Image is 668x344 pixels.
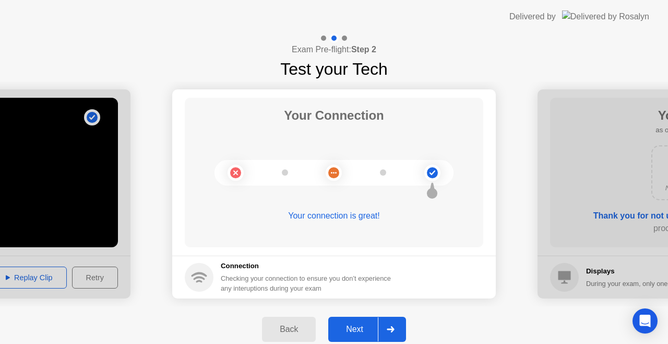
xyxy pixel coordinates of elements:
div: Back [265,325,313,334]
button: Back [262,317,316,342]
button: Next [328,317,406,342]
b: Step 2 [351,45,376,54]
div: Your connection is great! [185,210,483,222]
div: Delivered by [509,10,556,23]
h5: Connection [221,261,397,271]
div: Checking your connection to ensure you don’t experience any interuptions during your exam [221,273,397,293]
div: Open Intercom Messenger [633,308,658,334]
h1: Test your Tech [280,56,388,82]
h4: Exam Pre-flight: [292,43,376,56]
img: Delivered by Rosalyn [562,10,649,22]
div: Next [331,325,378,334]
h1: Your Connection [284,106,384,125]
